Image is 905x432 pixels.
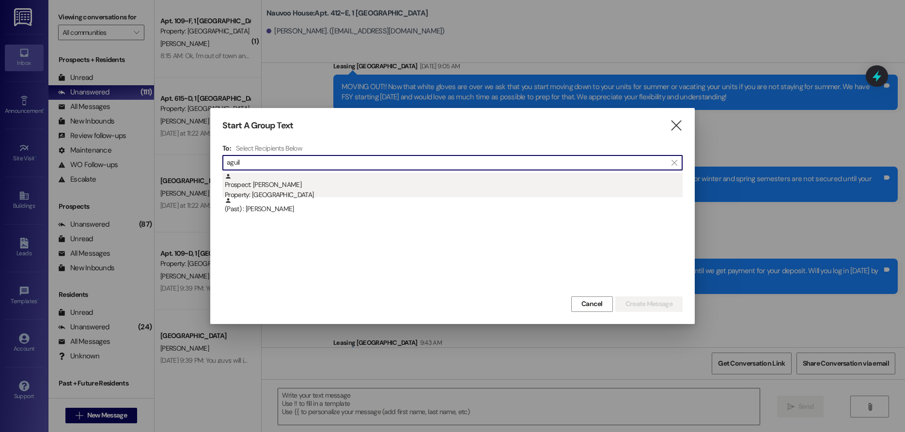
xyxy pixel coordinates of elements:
h4: Select Recipients Below [236,144,302,153]
div: Prospect: [PERSON_NAME]Property: [GEOGRAPHIC_DATA] [222,173,683,197]
div: (Past) : [PERSON_NAME] [225,197,683,214]
div: (Past) : [PERSON_NAME] [222,197,683,221]
h3: To: [222,144,231,153]
h3: Start A Group Text [222,120,293,131]
button: Create Message [615,296,683,312]
div: Prospect: [PERSON_NAME] [225,173,683,201]
input: Search for any contact or apartment [227,156,667,170]
button: Cancel [571,296,613,312]
i:  [671,159,677,167]
button: Clear text [667,155,682,170]
div: Property: [GEOGRAPHIC_DATA] [225,190,683,200]
span: Create Message [625,299,672,309]
i:  [670,121,683,131]
span: Cancel [581,299,603,309]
